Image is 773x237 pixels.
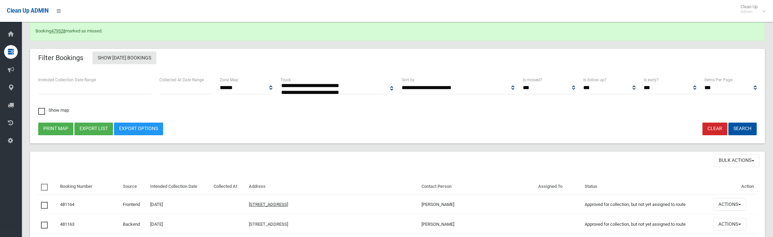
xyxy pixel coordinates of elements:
[741,9,758,14] small: Admin
[57,179,120,195] th: Booking Number
[120,179,147,195] th: Source
[114,123,163,135] a: Export Options
[120,194,147,214] td: Frontend
[281,76,291,84] label: Truck
[246,179,419,195] th: Address
[713,218,746,231] button: Actions
[714,154,759,167] button: Bulk Actions
[249,222,288,227] a: [STREET_ADDRESS]
[120,214,147,234] td: Backend
[582,214,711,234] td: Approved for collection, but not yet assigned to route
[60,202,74,207] a: 481164
[30,22,765,41] div: Booking marked as missed.
[419,179,535,195] th: Contact Person
[30,51,91,65] header: Filter Bookings
[92,52,156,64] a: Show [DATE] Bookings
[147,214,211,234] td: [DATE]
[38,108,69,112] span: Show map
[713,198,746,211] button: Actions
[51,28,66,33] a: 479528
[582,179,711,195] th: Status
[38,123,73,135] button: Print map
[535,179,582,195] th: Assigned To
[728,123,757,135] button: Search
[702,123,727,135] a: Clear
[147,179,211,195] th: Intended Collection Date
[60,222,74,227] a: 481163
[249,202,288,207] a: [STREET_ADDRESS]
[419,214,535,234] td: [PERSON_NAME]
[147,194,211,214] td: [DATE]
[419,194,535,214] td: [PERSON_NAME]
[211,179,246,195] th: Collected At
[711,179,757,195] th: Action
[74,123,113,135] button: Export list
[737,4,764,14] span: Clean Up
[582,194,711,214] td: Approved for collection, but not yet assigned to route
[7,8,48,14] span: Clean Up ADMIN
